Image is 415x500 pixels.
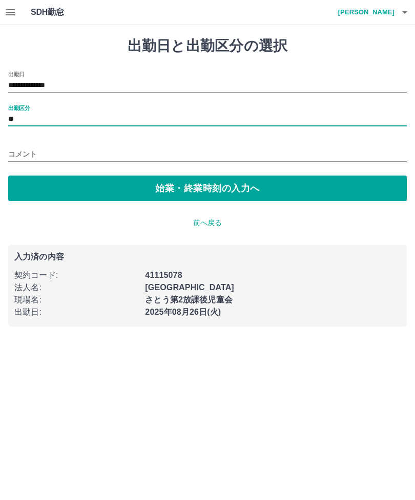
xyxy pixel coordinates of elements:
h1: 出勤日と出勤区分の選択 [8,37,407,55]
p: 出勤日 : [14,306,139,318]
b: 41115078 [145,271,182,279]
p: 入力済の内容 [14,253,401,261]
b: さとう第2放課後児童会 [145,295,233,304]
b: [GEOGRAPHIC_DATA] [145,283,234,292]
p: 前へ戻る [8,218,407,228]
button: 始業・終業時刻の入力へ [8,176,407,201]
b: 2025年08月26日(火) [145,308,221,316]
label: 出勤日 [8,70,25,78]
label: 出勤区分 [8,104,30,112]
p: 現場名 : [14,294,139,306]
p: 契約コード : [14,269,139,281]
p: 法人名 : [14,281,139,294]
